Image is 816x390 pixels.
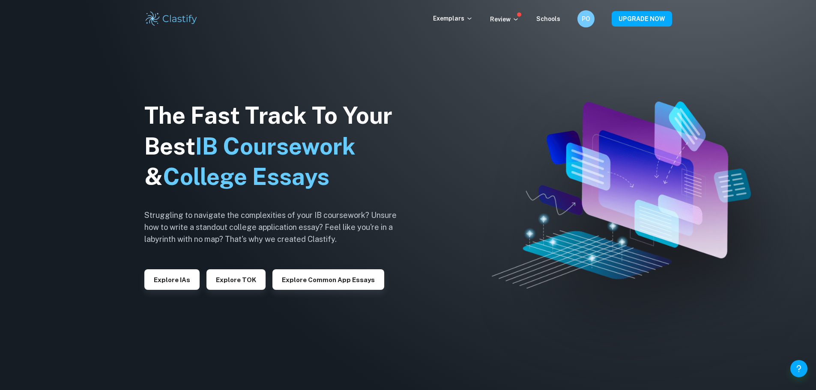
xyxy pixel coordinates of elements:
button: Explore TOK [206,269,266,290]
button: UPGRADE NOW [612,11,672,27]
a: Explore TOK [206,275,266,283]
p: Review [490,15,519,24]
h6: PO [581,14,591,24]
p: Exemplars [433,14,473,23]
button: Help and Feedback [790,360,807,377]
img: Clastify logo [144,10,199,27]
span: IB Coursework [195,133,356,160]
a: Explore IAs [144,275,200,283]
button: PO [577,10,595,27]
img: Clastify hero [492,101,751,289]
h1: The Fast Track To Your Best & [144,100,410,193]
button: Explore IAs [144,269,200,290]
a: Explore Common App essays [272,275,384,283]
a: Schools [536,15,560,22]
span: College Essays [163,163,329,190]
button: Explore Common App essays [272,269,384,290]
h6: Struggling to navigate the complexities of your IB coursework? Unsure how to write a standout col... [144,209,410,245]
